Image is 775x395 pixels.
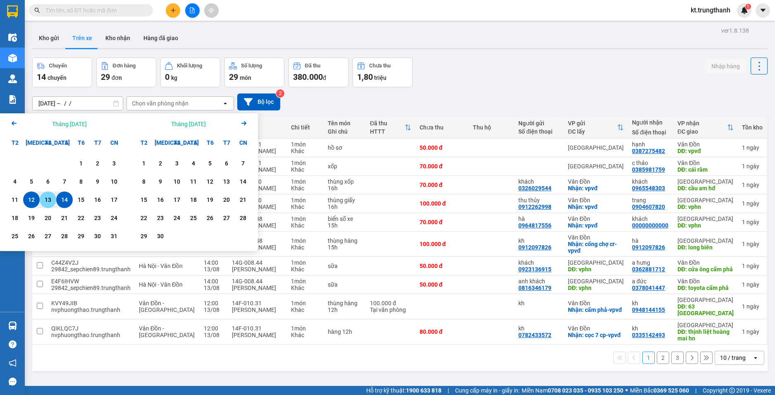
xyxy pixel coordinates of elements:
[241,63,262,69] div: Số lượng
[235,192,251,208] div: Choose Chủ Nhật, tháng 09 21 2025. It's available.
[171,177,183,187] div: 10
[204,195,216,205] div: 19
[237,195,249,205] div: 21
[9,177,21,187] div: 4
[632,141,669,148] div: hạnh
[632,237,669,244] div: hà
[169,155,185,172] div: Choose Thứ Tư, tháng 09 3 2025. It's available.
[568,197,624,203] div: Vân Đồn
[632,222,668,229] div: 00000000000
[677,244,734,251] div: DĐ: long biên
[75,158,87,168] div: 1
[106,134,122,151] div: CN
[221,177,232,187] div: 13
[235,173,251,190] div: Choose Chủ Nhật, tháng 09 14 2025. It's available.
[169,173,185,190] div: Choose Thứ Tư, tháng 09 10 2025. It's available.
[720,354,746,362] div: 10 / trang
[59,195,70,205] div: 14
[746,219,759,225] span: ngày
[37,72,46,82] span: 14
[51,259,131,266] div: C44Z4V2J
[152,192,169,208] div: Choose Thứ Ba, tháng 09 16 2025. It's available.
[170,7,176,13] span: plus
[152,228,169,244] div: Choose Thứ Ba, tháng 09 30 2025. It's available.
[89,228,106,244] div: Choose Thứ Bảy, tháng 08 30 2025. It's available.
[568,203,624,210] div: Nhận: vpvđ
[73,173,89,190] div: Choose Thứ Sáu, tháng 08 8 2025. It's available.
[370,120,405,127] div: Đã thu
[746,182,759,188] span: ngày
[677,215,734,222] div: [GEOGRAPHIC_DATA]
[328,144,362,151] div: hồ sơ
[8,54,17,62] img: warehouse-icon
[34,7,40,13] span: search
[677,148,734,154] div: DĐ: vpvđ
[677,160,734,166] div: Vân Đồn
[45,6,143,15] input: Tìm tên, số ĐT hoặc mã đơn
[73,192,89,208] div: Choose Thứ Sáu, tháng 08 15 2025. It's available.
[742,182,763,188] div: 1
[673,117,738,139] th: Toggle SortBy
[188,213,199,223] div: 25
[138,213,150,223] div: 22
[677,178,734,185] div: [GEOGRAPHIC_DATA]
[8,33,17,42] img: warehouse-icon
[218,210,235,226] div: Choose Thứ Bảy, tháng 09 27 2025. It's available.
[746,200,759,207] span: ngày
[657,352,669,364] button: 2
[165,72,169,82] span: 0
[75,231,87,241] div: 29
[185,210,202,226] div: Choose Thứ Năm, tháng 09 25 2025. It's available.
[56,134,73,151] div: T5
[52,120,87,128] div: Tháng [DATE]
[357,72,373,82] span: 1,80
[42,213,54,223] div: 20
[240,74,251,81] span: món
[366,117,415,139] th: Toggle SortBy
[632,197,669,203] div: trang
[136,134,152,151] div: T2
[108,158,120,168] div: 3
[289,57,348,87] button: Đã thu380.000đ
[291,244,320,251] div: Khác
[101,72,110,82] span: 29
[684,5,737,15] span: kt.trungthanh
[155,195,166,205] div: 16
[40,173,56,190] div: Choose Thứ Tư, tháng 08 6 2025. It's available.
[155,158,166,168] div: 2
[221,158,232,168] div: 6
[328,178,362,192] div: thùng xốp 16h
[32,28,66,48] button: Kho gửi
[328,128,362,135] div: Ghi chú
[632,203,665,210] div: 0904607820
[745,4,751,10] sup: 1
[92,213,103,223] div: 23
[185,155,202,172] div: Choose Thứ Năm, tháng 09 4 2025. It's available.
[568,144,624,151] div: [GEOGRAPHIC_DATA]
[323,74,326,81] span: đ
[202,173,218,190] div: Choose Thứ Sáu, tháng 09 12 2025. It's available.
[138,195,150,205] div: 15
[721,26,749,35] div: ver 1.8.138
[92,177,103,187] div: 9
[32,57,92,87] button: Chuyến14chuyến
[59,177,70,187] div: 7
[677,141,734,148] div: Vân Đồn
[705,59,746,74] button: Nhập hàng
[136,155,152,172] div: Choose Thứ Hai, tháng 09 1 2025. It's available.
[75,177,87,187] div: 8
[166,3,180,18] button: plus
[42,195,54,205] div: 13
[677,128,727,135] div: ĐC giao
[138,231,150,241] div: 29
[155,231,166,241] div: 30
[746,241,759,247] span: ngày
[518,203,551,210] div: 0912262998
[759,7,767,14] span: caret-down
[59,231,70,241] div: 28
[171,120,206,128] div: Tháng [DATE]
[237,93,280,110] button: Bộ lọc
[92,195,103,205] div: 16
[49,63,67,69] div: Chuyến
[218,192,235,208] div: Choose Thứ Bảy, tháng 09 20 2025. It's available.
